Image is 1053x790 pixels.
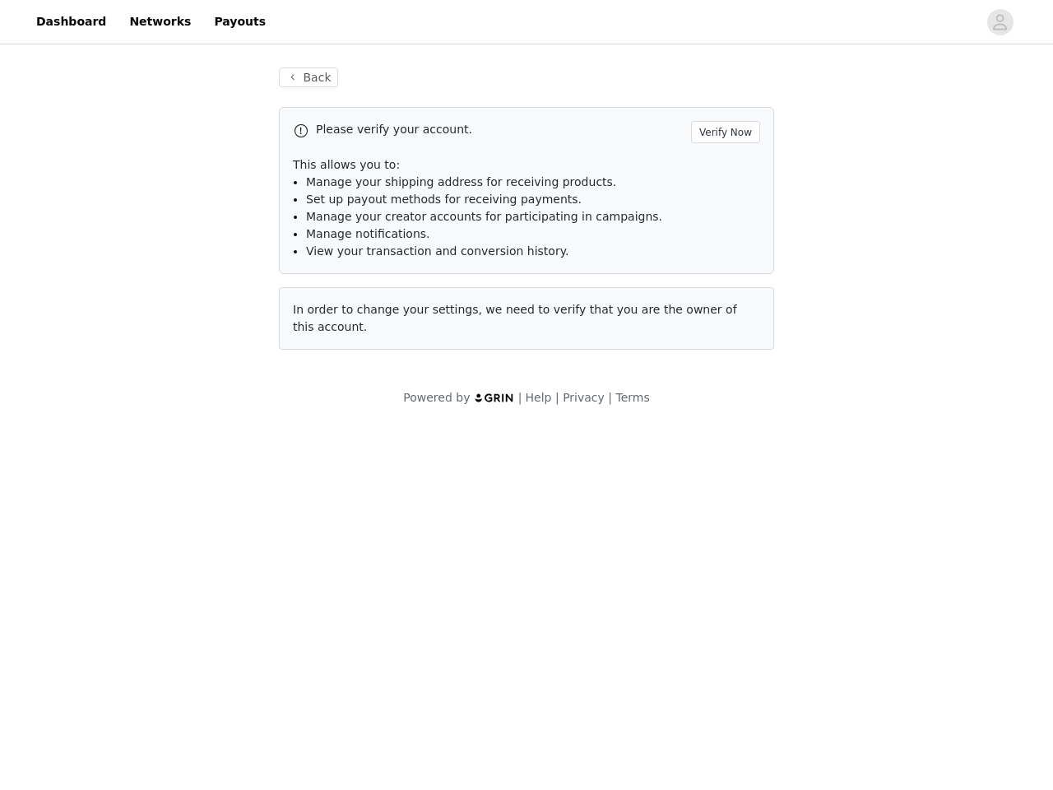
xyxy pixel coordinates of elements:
span: | [608,391,612,404]
p: This allows you to: [293,156,760,174]
span: In order to change your settings, we need to verify that you are the owner of this account. [293,303,737,333]
div: avatar [992,9,1008,35]
span: View your transaction and conversion history. [306,244,568,258]
span: Powered by [403,391,470,404]
button: Verify Now [691,121,760,143]
span: Set up payout methods for receiving payments. [306,193,582,206]
span: Manage your shipping address for receiving products. [306,175,616,188]
p: Please verify your account. [316,121,684,138]
a: Networks [119,3,201,40]
span: | [518,391,522,404]
a: Help [526,391,552,404]
span: Manage notifications. [306,227,430,240]
a: Payouts [204,3,276,40]
span: Manage your creator accounts for participating in campaigns. [306,210,662,223]
button: Back [279,67,338,87]
span: | [555,391,559,404]
a: Terms [615,391,649,404]
a: Dashboard [26,3,116,40]
img: logo [474,393,515,403]
a: Privacy [563,391,605,404]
